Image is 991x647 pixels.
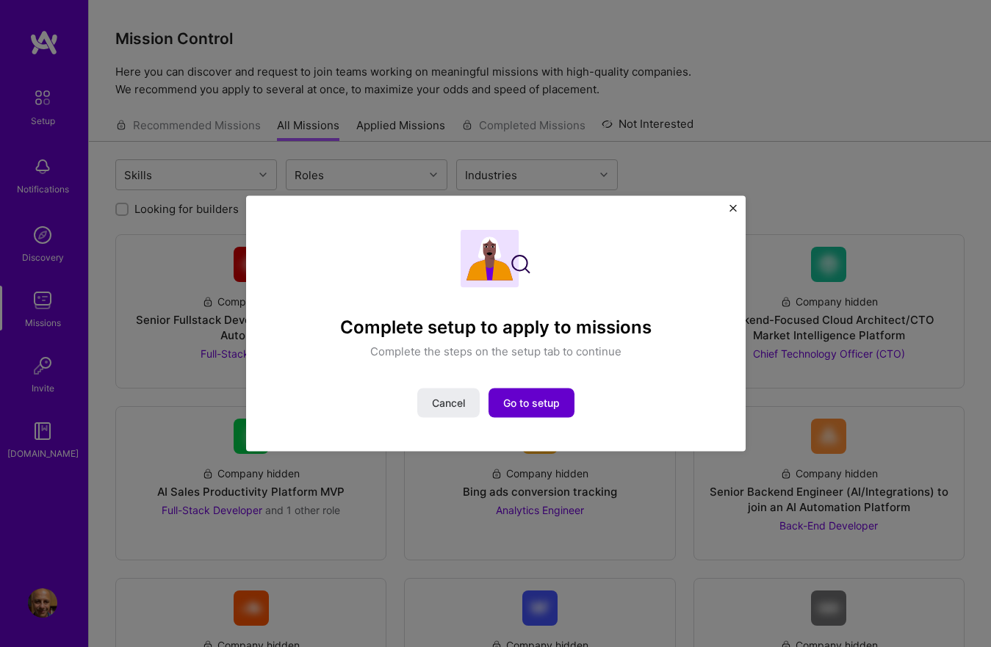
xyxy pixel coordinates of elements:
button: Close [729,204,737,220]
span: Go to setup [503,396,560,411]
h4: Complete setup to apply to missions [340,317,652,338]
img: Complete setup illustration [461,229,530,287]
button: Go to setup [489,388,574,418]
button: Cancel [417,388,480,418]
p: Complete the steps on the setup tab to continue [370,344,621,359]
span: Cancel [432,396,465,411]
